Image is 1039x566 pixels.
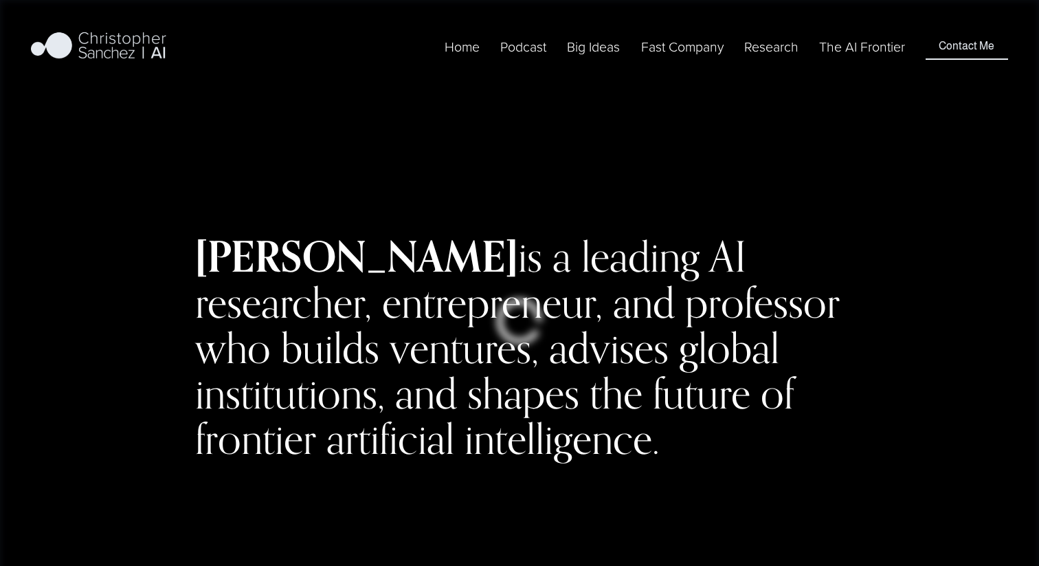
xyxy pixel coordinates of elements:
[445,36,480,57] a: Home
[819,36,905,57] a: The AI Frontier
[744,37,798,56] span: Research
[926,34,1007,60] a: Contact Me
[567,37,620,56] span: Big Ideas
[641,37,724,56] span: Fast Company
[641,36,724,57] a: folder dropdown
[744,36,798,57] a: folder dropdown
[195,234,844,461] h2: is a leading AI researcher, entrepreneur, and professor who builds ventures, advises global insti...
[195,230,518,282] strong: [PERSON_NAME]
[31,30,166,64] img: Christopher Sanchez | AI
[567,36,620,57] a: folder dropdown
[500,36,546,57] a: Podcast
